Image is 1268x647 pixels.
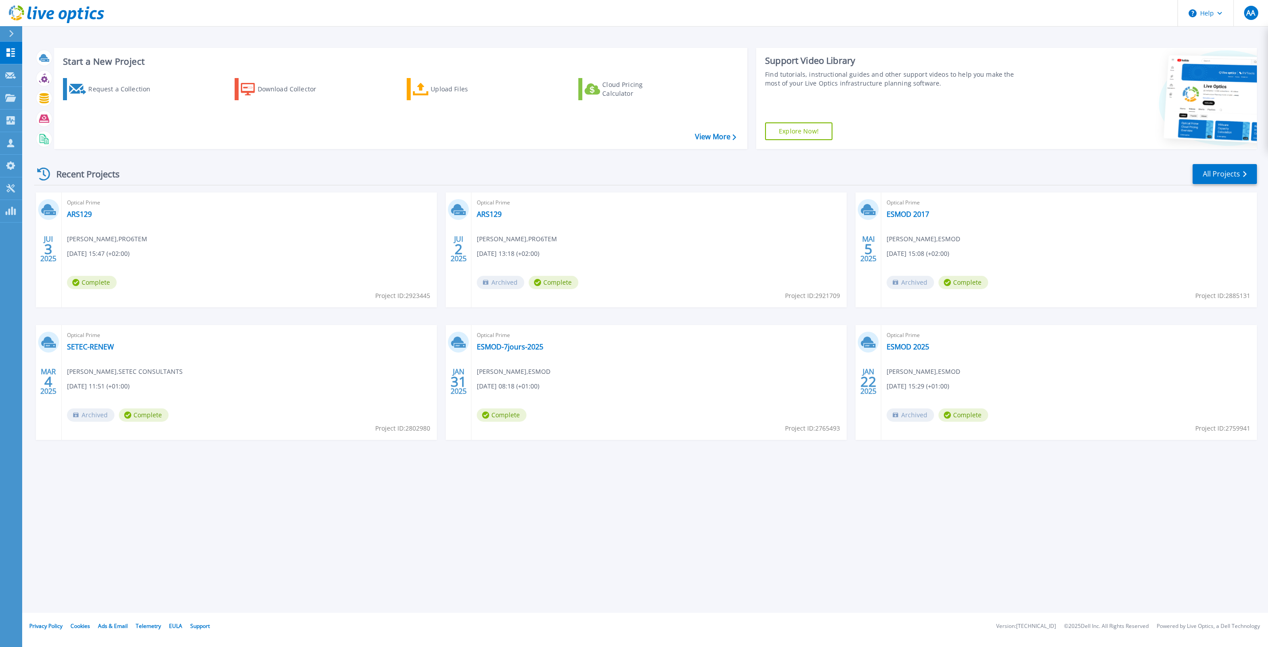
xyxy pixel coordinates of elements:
[477,408,526,422] span: Complete
[98,622,128,630] a: Ads & Email
[765,55,1025,67] div: Support Video Library
[63,57,736,67] h3: Start a New Project
[67,276,117,289] span: Complete
[88,80,159,98] div: Request a Collection
[258,80,329,98] div: Download Collector
[1193,164,1257,184] a: All Projects
[887,408,934,422] span: Archived
[71,622,90,630] a: Cookies
[860,365,877,398] div: JAN 2025
[887,381,949,391] span: [DATE] 15:29 (+01:00)
[67,330,432,340] span: Optical Prime
[887,276,934,289] span: Archived
[29,622,63,630] a: Privacy Policy
[860,233,877,265] div: MAI 2025
[431,80,502,98] div: Upload Files
[40,365,57,398] div: MAR 2025
[477,249,539,259] span: [DATE] 13:18 (+02:00)
[451,378,467,385] span: 31
[887,342,929,351] a: ESMOD 2025
[996,623,1056,629] li: Version: [TECHNICAL_ID]
[190,622,210,630] a: Support
[887,330,1251,340] span: Optical Prime
[887,249,949,259] span: [DATE] 15:08 (+02:00)
[578,78,677,100] a: Cloud Pricing Calculator
[67,367,183,376] span: [PERSON_NAME] , SETEC CONSULTANTS
[938,276,988,289] span: Complete
[860,378,876,385] span: 22
[169,622,182,630] a: EULA
[119,408,169,422] span: Complete
[40,233,57,265] div: JUI 2025
[375,291,430,301] span: Project ID: 2923445
[450,233,467,265] div: JUI 2025
[477,210,502,219] a: ARS129
[455,245,463,253] span: 2
[67,249,130,259] span: [DATE] 15:47 (+02:00)
[1157,623,1260,629] li: Powered by Live Optics, a Dell Technology
[63,78,162,100] a: Request a Collection
[450,365,467,398] div: JAN 2025
[407,78,506,100] a: Upload Files
[477,198,841,208] span: Optical Prime
[864,245,872,253] span: 5
[938,408,988,422] span: Complete
[602,80,673,98] div: Cloud Pricing Calculator
[765,70,1025,88] div: Find tutorials, instructional guides and other support videos to help you make the most of your L...
[1246,9,1255,16] span: AA
[477,381,539,391] span: [DATE] 08:18 (+01:00)
[67,381,130,391] span: [DATE] 11:51 (+01:00)
[477,276,524,289] span: Archived
[67,198,432,208] span: Optical Prime
[44,245,52,253] span: 3
[887,210,929,219] a: ESMOD 2017
[887,198,1251,208] span: Optical Prime
[785,291,840,301] span: Project ID: 2921709
[1064,623,1149,629] li: © 2025 Dell Inc. All Rights Reserved
[529,276,578,289] span: Complete
[235,78,334,100] a: Download Collector
[695,133,736,141] a: View More
[1195,423,1250,433] span: Project ID: 2759941
[785,423,840,433] span: Project ID: 2765493
[477,330,841,340] span: Optical Prime
[34,163,132,185] div: Recent Projects
[375,423,430,433] span: Project ID: 2802980
[136,622,161,630] a: Telemetry
[44,378,52,385] span: 4
[67,210,92,219] a: ARS129
[67,408,114,422] span: Archived
[887,367,960,376] span: [PERSON_NAME] , ESMOD
[67,342,114,351] a: SETEC-RENEW
[887,234,960,244] span: [PERSON_NAME] , ESMOD
[477,342,543,351] a: ESMOD-7jours-2025
[477,367,550,376] span: [PERSON_NAME] , ESMOD
[477,234,557,244] span: [PERSON_NAME] , PRO6TEM
[1195,291,1250,301] span: Project ID: 2885131
[67,234,147,244] span: [PERSON_NAME] , PRO6TEM
[765,122,832,140] a: Explore Now!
